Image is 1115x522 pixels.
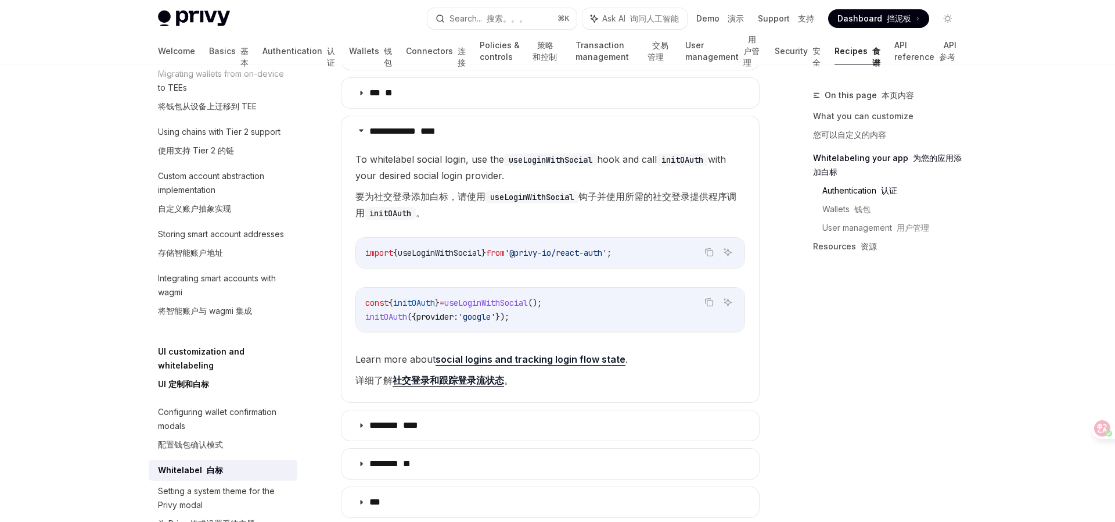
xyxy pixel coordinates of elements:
[505,248,607,258] span: '@privy-io/react-auth'
[533,40,557,62] font: 策略和控制
[495,312,509,322] span: });
[775,37,821,65] a: Security 安全
[576,37,671,65] a: Transaction management 交易管理
[149,166,297,224] a: Custom account abstraction implementation自定义账户抽象实现
[398,248,481,258] span: useLoginWithSocial
[582,8,687,29] button: Ask AI 询问人工智能
[440,298,444,308] span: =
[743,34,760,67] font: 用户管理
[149,460,297,481] a: Whitelabel 白标
[393,298,435,308] span: initOAuth
[504,153,597,166] code: useLoginWithSocial
[365,312,407,322] span: initOAuth
[897,223,929,233] font: 用户管理
[158,145,234,155] font: 使用支持 Tier 2 的链
[158,227,284,264] div: Storing smart account addresses
[240,46,249,67] font: 基本
[938,9,957,28] button: Toggle dark mode
[389,298,393,308] span: {
[262,37,335,65] a: Authentication 认证
[341,116,760,403] details: **** **** *** ****To whitelabel social login, use theuseLoginWithSocialhook and callinitOAuthwith...
[458,46,466,67] font: 连接
[602,13,679,24] span: Ask AI
[813,107,966,149] a: What you can customize您可以自定义的内容
[149,121,297,166] a: Using chains with Tier 2 support使用支持 Tier 2 的链
[427,8,577,29] button: Search... 搜索。。。⌘K
[486,248,505,258] span: from
[813,237,966,256] a: Resources 资源
[861,241,877,251] font: 资源
[685,37,761,65] a: User management 用户管理
[365,248,393,258] span: import
[158,379,209,389] font: UI 定制和白标
[939,40,956,62] font: API 参考
[458,312,495,322] span: 'google'
[158,67,290,118] div: Migrating wallets from on-device to TEEs
[822,219,966,237] a: User management 用户管理
[854,204,871,214] font: 钱包
[449,12,527,26] div: Search...
[416,312,458,322] span: provider:
[158,37,195,65] a: Welcome
[894,37,957,65] a: API reference API 参考
[158,405,290,456] div: Configuring wallet confirmation modals
[444,298,528,308] span: useLoginWithSocial
[384,46,392,67] font: 钱包
[872,46,880,67] font: 食谱
[813,149,966,181] a: Whitelabeling your app 为您的应用添加白标
[657,153,708,166] code: initOAuth
[158,101,257,111] font: 将钱包从设备上迁移到 TEE
[813,130,886,140] font: 您可以自定义的内容
[158,248,223,258] font: 存储智能账户地址
[149,402,297,460] a: Configuring wallet confirmation modals配置钱包确认模式
[828,9,929,28] a: Dashboard 挡泥板
[209,37,249,65] a: Basics 基本
[158,169,290,220] div: Custom account abstraction implementation
[702,245,717,260] button: Copy the contents from the code block
[149,224,297,268] a: Storing smart account addresses存储智能账户地址
[158,306,252,316] font: 将智能账户与 wagmi 集成
[481,248,486,258] span: }
[822,181,966,200] a: Authentication 认证
[696,13,744,24] a: Demo 演示
[158,271,290,323] div: Integrating smart accounts with wagmi
[822,200,966,219] a: Wallets 钱包
[882,90,914,100] font: 本页内容
[158,439,223,449] font: 配置钱包确认模式
[607,248,612,258] span: ;
[406,37,466,65] a: Connectors 连接
[407,312,416,322] span: ({
[528,298,542,308] span: ();
[825,88,914,102] span: On this page
[837,13,911,24] span: Dashboard
[720,245,735,260] button: Ask AI
[355,351,745,393] span: Learn more about .
[365,207,416,220] code: initOAuth
[149,268,297,326] a: Integrating smart accounts with wagmi将智能账户与 wagmi 集成
[485,191,578,203] code: useLoginWithSocial
[720,295,735,310] button: Ask AI
[158,345,297,396] h5: UI customization and whitelabeling
[207,465,223,475] font: 白标
[355,151,745,226] span: To whitelabel social login, use the hook and call with your desired social login provider.
[393,248,398,258] span: {
[812,46,821,67] font: 安全
[158,10,230,27] img: light logo
[355,374,513,387] font: 详细了解 。
[557,14,570,23] span: ⌘ K
[365,298,389,308] span: const
[393,374,504,387] a: 社交登录和跟踪登录流状态
[149,63,297,121] a: Migrating wallets from on-device to TEEs将钱包从设备上迁移到 TEE
[881,185,897,195] font: 认证
[480,37,562,65] a: Policies & controls 策略和控制
[728,13,744,23] font: 演示
[327,46,335,67] font: 认证
[158,463,223,477] div: Whitelabel
[355,191,736,219] font: 要为社交登录添加白标，请使用 钩子并使用所需的社交登录提供程序调用 。
[349,37,392,65] a: Wallets 钱包
[487,13,527,23] font: 搜索。。。
[798,13,814,23] font: 支持
[702,295,717,310] button: Copy the contents from the code block
[835,37,880,65] a: Recipes 食谱
[758,13,814,24] a: Support 支持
